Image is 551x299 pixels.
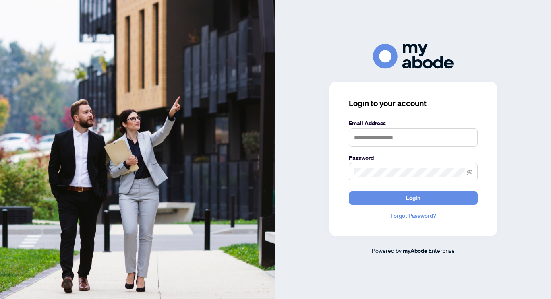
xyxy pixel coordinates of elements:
a: Forgot Password? [349,211,478,220]
img: ma-logo [373,44,454,68]
label: Email Address [349,119,478,128]
span: Enterprise [429,247,455,254]
h3: Login to your account [349,98,478,109]
a: myAbode [403,246,427,255]
span: Powered by [372,247,402,254]
button: Login [349,191,478,205]
span: eye-invisible [467,169,472,175]
span: Login [406,192,420,204]
label: Password [349,153,478,162]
